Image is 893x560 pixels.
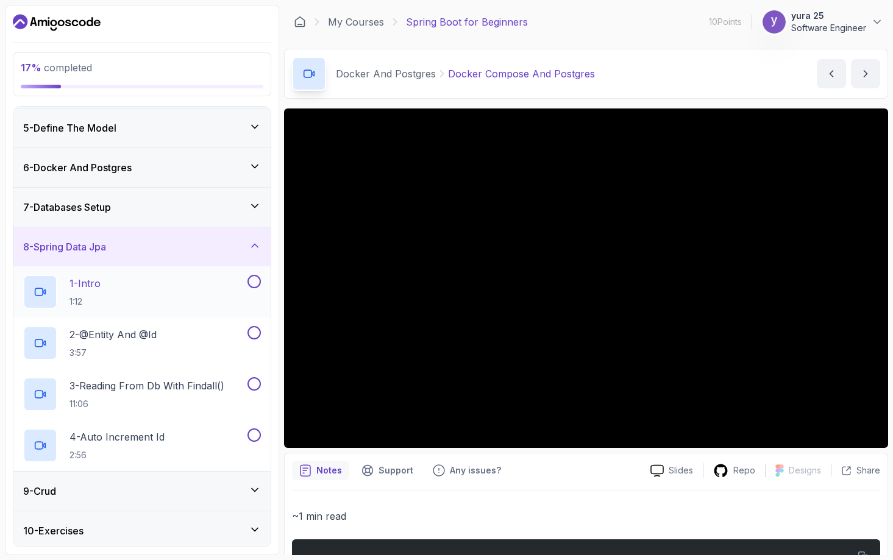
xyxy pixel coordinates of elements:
button: Support button [354,461,421,480]
h3: 7 - Databases Setup [23,200,111,214]
button: notes button [292,461,349,480]
p: 3:57 [69,347,157,359]
p: Notes [316,464,342,477]
p: 11:06 [69,398,224,410]
button: 3-Reading From Db With Findall()11:06 [23,377,261,411]
p: 1:12 [69,296,101,308]
p: Slides [669,464,693,477]
img: user profile image [763,10,786,34]
p: Docker Compose And Postgres [448,66,595,81]
h3: 8 - Spring Data Jpa [23,239,106,254]
button: Feedback button [425,461,508,480]
span: completed [21,62,92,74]
a: Dashboard [294,16,306,28]
button: 1-Intro1:12 [23,275,261,309]
iframe: 5 - Docker Compose and Postgres [284,108,888,448]
p: Software Engineer [791,22,866,34]
p: Designs [789,464,821,477]
button: Share [831,464,880,477]
p: 1 - Intro [69,276,101,291]
button: 5-Define The Model [13,108,271,147]
button: next content [851,59,880,88]
p: 2:56 [69,449,165,461]
h3: 10 - Exercises [23,523,84,538]
p: Support [379,464,413,477]
h3: 5 - Define The Model [23,121,116,135]
p: yura 25 [791,10,866,22]
span: 17 % [21,62,41,74]
p: Any issues? [450,464,501,477]
button: 7-Databases Setup [13,188,271,227]
button: 10-Exercises [13,511,271,550]
a: My Courses [328,15,384,29]
p: 2 - @Entity And @Id [69,327,157,342]
button: user profile imageyura 25Software Engineer [762,10,883,34]
p: 3 - Reading From Db With Findall() [69,378,224,393]
p: Repo [733,464,755,477]
p: Spring Boot for Beginners [406,15,528,29]
p: Share [856,464,880,477]
button: 2-@Entity And @Id3:57 [23,326,261,360]
a: Slides [641,464,703,477]
button: 9-Crud [13,472,271,511]
a: Repo [703,463,765,478]
p: Docker And Postgres [336,66,436,81]
button: 8-Spring Data Jpa [13,227,271,266]
h3: 6 - Docker And Postgres [23,160,132,175]
button: 6-Docker And Postgres [13,148,271,187]
p: 4 - Auto Increment Id [69,430,165,444]
h3: 9 - Crud [23,484,56,498]
button: previous content [817,59,846,88]
button: 4-Auto Increment Id2:56 [23,428,261,463]
p: 10 Points [709,16,742,28]
a: Dashboard [13,13,101,32]
p: ~1 min read [292,508,880,525]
